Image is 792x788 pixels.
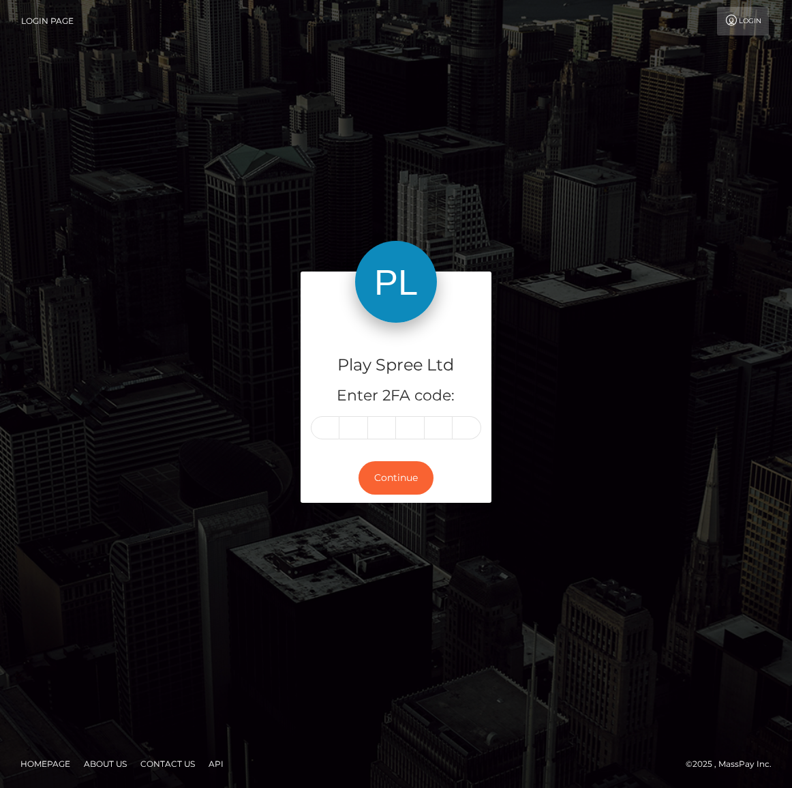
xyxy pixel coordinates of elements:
[311,385,481,407] h5: Enter 2FA code:
[21,7,74,35] a: Login Page
[15,753,76,774] a: Homepage
[135,753,200,774] a: Contact Us
[311,353,481,377] h4: Play Spree Ltd
[686,757,782,772] div: © 2025 , MassPay Inc.
[203,753,229,774] a: API
[355,241,437,323] img: Play Spree Ltd
[359,461,433,495] button: Continue
[717,7,769,35] a: Login
[78,753,132,774] a: About Us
